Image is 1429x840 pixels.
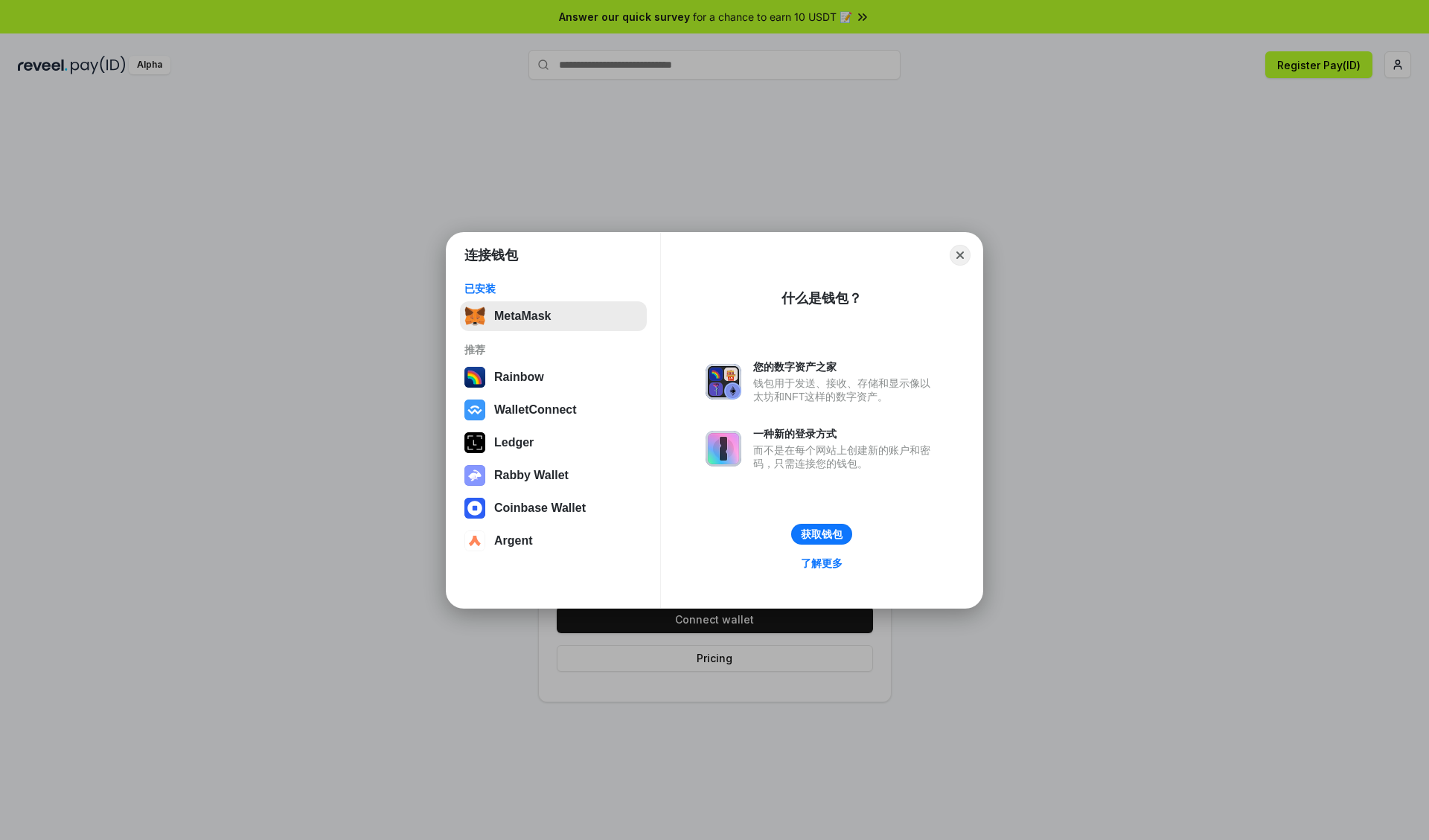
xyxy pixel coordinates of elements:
[460,428,647,458] button: Ledger
[460,526,647,556] button: Argent
[464,498,485,519] img: svg+xml,%3Csvg%20width%3D%2228%22%20height%3D%2228%22%20viewBox%3D%220%200%2028%2028%22%20fill%3D...
[706,364,741,400] img: svg+xml,%3Csvg%20xmlns%3D%22http%3A%2F%2Fwww.w3.org%2F2000%2Fsvg%22%20fill%3D%22none%22%20viewBox...
[464,306,485,327] img: svg+xml,%3Csvg%20fill%3D%22none%22%20height%3D%2233%22%20viewBox%3D%220%200%2035%2033%22%20width%...
[460,395,647,425] button: WalletConnect
[494,534,533,548] div: Argent
[464,465,485,486] img: svg+xml,%3Csvg%20xmlns%3D%22http%3A%2F%2Fwww.w3.org%2F2000%2Fsvg%22%20fill%3D%22none%22%20viewBox...
[706,431,741,467] img: svg+xml,%3Csvg%20xmlns%3D%22http%3A%2F%2Fwww.w3.org%2F2000%2Fsvg%22%20fill%3D%22none%22%20viewBox...
[460,461,647,490] button: Rabby Wallet
[801,528,843,541] div: 获取钱包
[494,371,544,384] div: Rainbow
[460,301,647,331] button: MetaMask
[753,443,938,470] div: 而不是在每个网站上创建新的账户和密码，只需连接您的钱包。
[801,557,843,570] div: 了解更多
[494,403,577,417] div: WalletConnect
[791,524,852,545] button: 获取钱包
[460,362,647,392] button: Rainbow
[464,246,518,264] h1: 连接钱包
[753,376,938,403] div: 钱包用于发送、接收、存储和显示像以太坊和NFT这样的数字资产。
[464,530,485,551] img: svg+xml,%3Csvg%20width%3D%2228%22%20height%3D%2228%22%20viewBox%3D%220%200%2028%2028%22%20fill%3D...
[460,493,647,523] button: Coinbase Wallet
[494,469,569,482] div: Rabby Wallet
[753,427,938,440] div: 一种新的登录方式
[494,436,534,449] div: Ledger
[464,432,485,453] img: svg+xml,%3Csvg%20xmlns%3D%22http%3A%2F%2Fwww.w3.org%2F2000%2Fsvg%22%20width%3D%2228%22%20height%3...
[464,343,642,356] div: 推荐
[494,501,586,515] div: Coinbase Wallet
[464,400,485,420] img: svg+xml,%3Csvg%20width%3D%2228%22%20height%3D%2228%22%20viewBox%3D%220%200%2028%2028%22%20fill%3D...
[792,554,851,573] a: 了解更多
[950,245,971,266] button: Close
[464,367,485,388] img: svg+xml,%3Csvg%20width%3D%22120%22%20height%3D%22120%22%20viewBox%3D%220%200%20120%20120%22%20fil...
[494,310,551,323] div: MetaMask
[464,282,642,295] div: 已安装
[753,360,938,373] div: 您的数字资产之家
[781,289,862,307] div: 什么是钱包？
